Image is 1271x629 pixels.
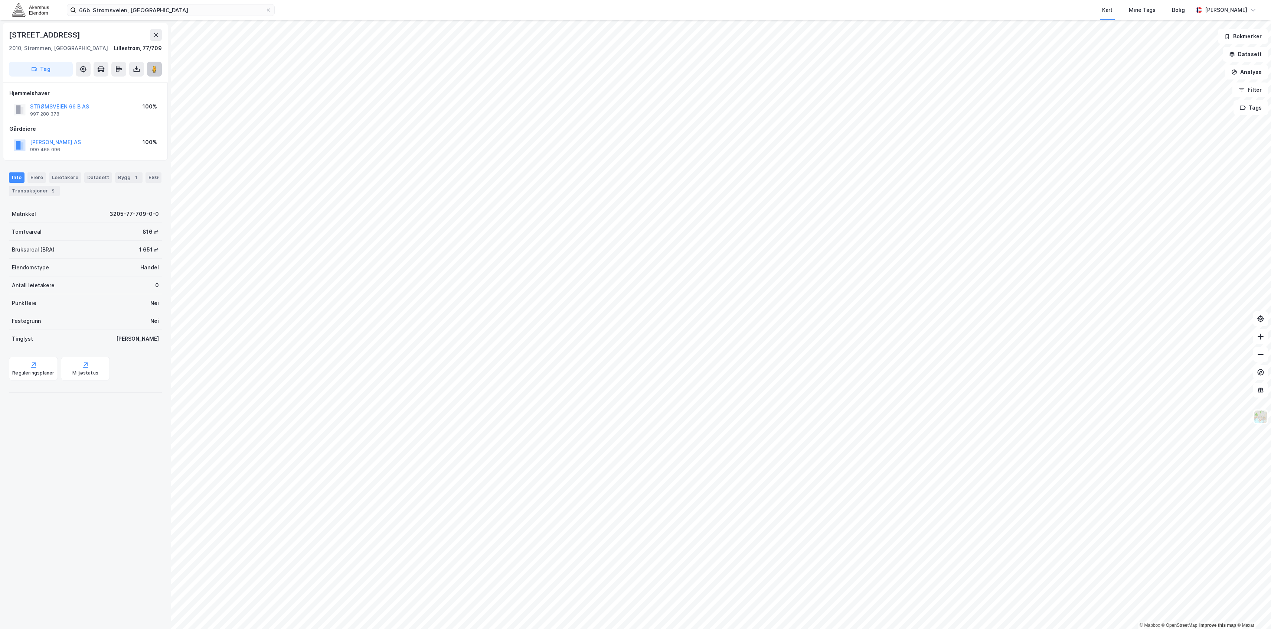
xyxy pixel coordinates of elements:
div: 1 [132,174,140,181]
div: 1 651 ㎡ [139,245,159,254]
img: Z [1254,410,1268,424]
div: Hjemmelshaver [9,89,161,98]
div: ESG [146,172,161,183]
a: OpenStreetMap [1161,623,1198,628]
input: Søk på adresse, matrikkel, gårdeiere, leietakere eller personer [76,4,265,16]
div: 100% [143,102,157,111]
div: 997 288 378 [30,111,59,117]
button: Analyse [1225,65,1268,80]
a: Improve this map [1199,623,1236,628]
div: Nei [150,317,159,325]
button: Filter [1232,82,1268,97]
div: 2010, Strømmen, [GEOGRAPHIC_DATA] [9,44,108,53]
div: Leietakere [49,172,81,183]
div: Info [9,172,24,183]
button: Tag [9,62,73,77]
img: akershus-eiendom-logo.9091f326c980b4bce74ccdd9f866810c.svg [12,3,49,16]
div: Kart [1102,6,1112,14]
div: 100% [143,138,157,147]
div: Bygg [115,172,143,183]
div: Eiere [27,172,46,183]
div: Reguleringsplaner [12,370,54,376]
div: Lillestrøm, 77/709 [114,44,162,53]
div: Festegrunn [12,317,41,325]
div: Transaksjoner [9,186,60,196]
button: Bokmerker [1218,29,1268,44]
div: Tinglyst [12,334,33,343]
div: Datasett [84,172,112,183]
div: Tomteareal [12,227,42,236]
div: Eiendomstype [12,263,49,272]
div: 0 [155,281,159,290]
button: Tags [1234,100,1268,115]
div: Nei [150,299,159,308]
div: Kontrollprogram for chat [1234,593,1271,629]
div: 990 465 096 [30,147,60,153]
button: Datasett [1223,47,1268,62]
div: 3205-77-709-0-0 [110,210,159,218]
div: Mine Tags [1129,6,1156,14]
div: 5 [49,187,57,195]
div: Matrikkel [12,210,36,218]
div: Bolig [1172,6,1185,14]
div: 816 ㎡ [143,227,159,236]
div: Antall leietakere [12,281,55,290]
div: Miljøstatus [72,370,98,376]
div: Bruksareal (BRA) [12,245,55,254]
iframe: Chat Widget [1234,593,1271,629]
div: Gårdeiere [9,124,161,133]
div: [STREET_ADDRESS] [9,29,82,41]
div: Handel [140,263,159,272]
div: [PERSON_NAME] [116,334,159,343]
div: Punktleie [12,299,36,308]
a: Mapbox [1140,623,1160,628]
div: [PERSON_NAME] [1205,6,1247,14]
